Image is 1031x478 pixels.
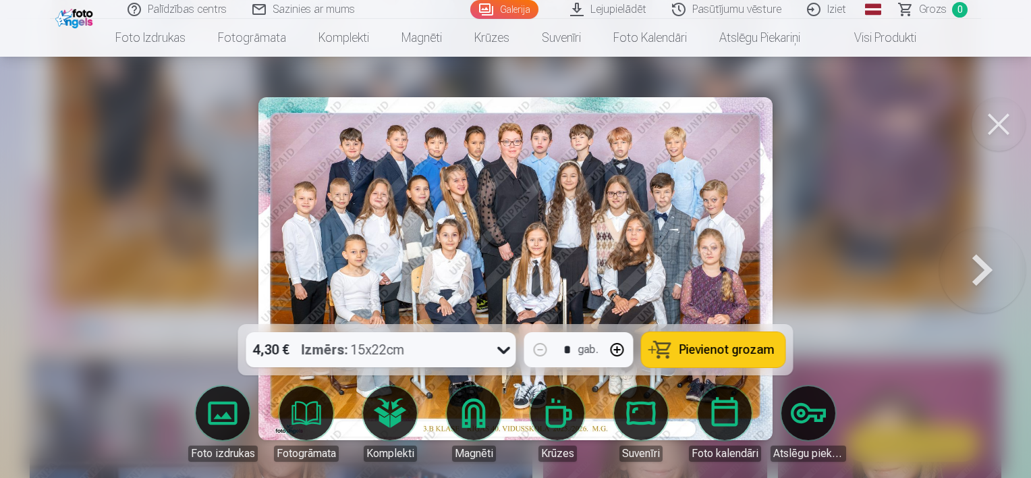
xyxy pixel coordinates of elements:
[952,2,968,18] span: 0
[520,386,595,462] a: Krūzes
[771,386,846,462] a: Atslēgu piekariņi
[619,446,663,462] div: Suvenīri
[188,446,258,462] div: Foto izdrukas
[352,386,428,462] a: Komplekti
[597,19,703,57] a: Foto kalendāri
[99,19,202,57] a: Foto izdrukas
[269,386,344,462] a: Fotogrāmata
[302,340,348,359] strong: Izmērs :
[458,19,526,57] a: Krūzes
[603,386,679,462] a: Suvenīri
[302,332,405,367] div: 15x22cm
[55,5,96,28] img: /fa1
[202,19,302,57] a: Fotogrāmata
[578,342,598,358] div: gab.
[436,386,511,462] a: Magnēti
[919,1,947,18] span: Grozs
[526,19,597,57] a: Suvenīri
[385,19,458,57] a: Magnēti
[679,344,775,356] span: Pievienot grozam
[302,19,385,57] a: Komplekti
[689,446,761,462] div: Foto kalendāri
[816,19,932,57] a: Visi produkti
[274,446,339,462] div: Fotogrāmata
[703,19,816,57] a: Atslēgu piekariņi
[642,332,785,367] button: Pievienot grozam
[538,446,577,462] div: Krūzes
[687,386,762,462] a: Foto kalendāri
[185,386,260,462] a: Foto izdrukas
[246,332,296,367] div: 4,30 €
[452,446,496,462] div: Magnēti
[364,446,417,462] div: Komplekti
[771,446,846,462] div: Atslēgu piekariņi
